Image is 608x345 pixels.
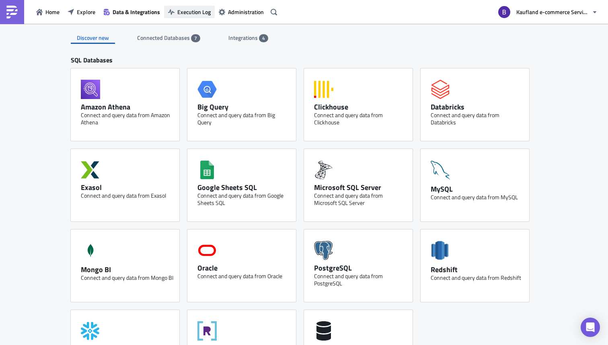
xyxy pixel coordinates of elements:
[45,8,60,16] span: Home
[431,184,523,194] div: MySQL
[194,35,197,41] span: 7
[262,35,265,41] span: 4
[197,192,290,207] div: Connect and query data from Google Sheets SQL
[314,263,407,273] div: PostgreSQL
[314,183,407,192] div: Microsoft SQL Server
[197,102,290,112] div: Big Query
[314,112,407,126] div: Connect and query data from Clickhouse
[99,6,164,18] button: Data & Integrations
[32,6,64,18] button: Home
[581,318,600,337] div: Open Intercom Messenger
[81,192,173,199] div: Connect and query data from Exasol
[197,263,290,273] div: Oracle
[113,8,160,16] span: Data & Integrations
[431,112,523,126] div: Connect and query data from Databricks
[431,274,523,281] div: Connect and query data from Redshift
[314,273,407,287] div: Connect and query data from PostgreSQL
[137,33,191,42] span: Connected Databases
[81,265,173,274] div: Mongo BI
[81,183,173,192] div: Exasol
[314,102,407,112] div: Clickhouse
[431,194,523,201] div: Connect and query data from MySQL
[177,8,211,16] span: Execution Log
[71,56,537,68] div: SQL Databases
[431,102,523,112] div: Databricks
[164,6,215,18] button: Execution Log
[215,6,268,18] button: Administration
[77,8,95,16] span: Explore
[197,183,290,192] div: Google Sheets SQL
[71,32,115,44] div: Discover new
[197,112,290,126] div: Connect and query data from Big Query
[6,6,18,19] img: PushMetrics
[228,33,259,42] span: Integrations
[197,273,290,280] div: Connect and query data from Oracle
[497,5,511,19] img: Avatar
[81,274,173,281] div: Connect and query data from Mongo BI
[228,8,264,16] span: Administration
[493,3,602,21] button: Kaufland e-commerce Services GmbH & Co. KG
[314,192,407,207] div: Connect and query data from Microsoft SQL Server
[431,265,523,274] div: Redshift
[516,8,589,16] span: Kaufland e-commerce Services GmbH & Co. KG
[81,102,173,112] div: Amazon Athena
[64,6,99,18] button: Explore
[81,112,173,126] div: Connect and query data from Amazon Athena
